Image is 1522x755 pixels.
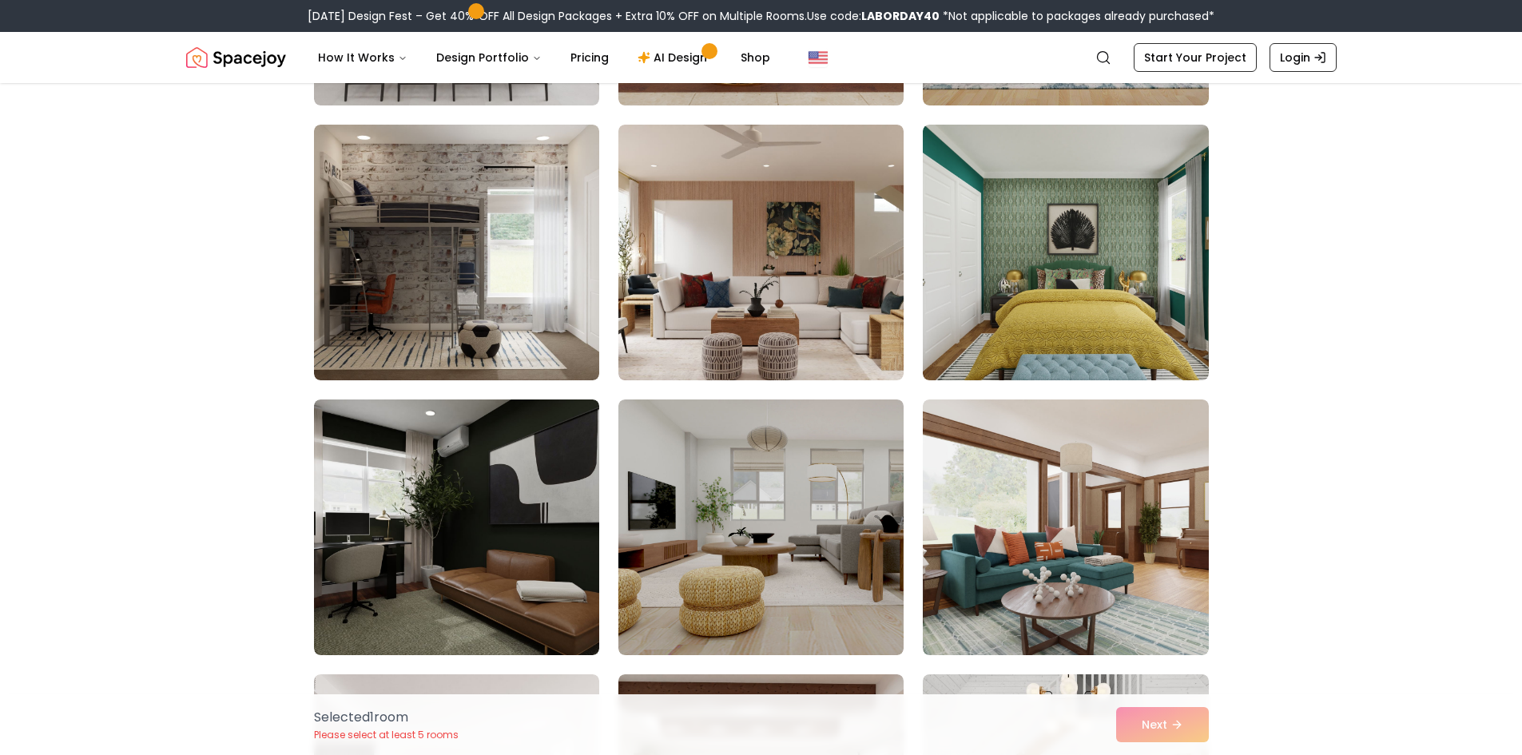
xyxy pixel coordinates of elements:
[305,42,783,74] nav: Main
[314,729,459,741] p: Please select at least 5 rooms
[558,42,622,74] a: Pricing
[314,708,459,727] p: Selected 1 room
[728,42,783,74] a: Shop
[940,8,1214,24] span: *Not applicable to packages already purchased*
[314,399,599,655] img: Room room-37
[618,399,904,655] img: Room room-38
[314,125,599,380] img: Room room-34
[186,32,1337,83] nav: Global
[186,42,286,74] img: Spacejoy Logo
[861,8,940,24] b: LABORDAY40
[618,125,904,380] img: Room room-35
[423,42,554,74] button: Design Portfolio
[1134,43,1257,72] a: Start Your Project
[305,42,420,74] button: How It Works
[807,8,940,24] span: Use code:
[923,399,1208,655] img: Room room-39
[923,125,1208,380] img: Room room-36
[1270,43,1337,72] a: Login
[809,48,828,67] img: United States
[625,42,725,74] a: AI Design
[186,42,286,74] a: Spacejoy
[308,8,1214,24] div: [DATE] Design Fest – Get 40% OFF All Design Packages + Extra 10% OFF on Multiple Rooms.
